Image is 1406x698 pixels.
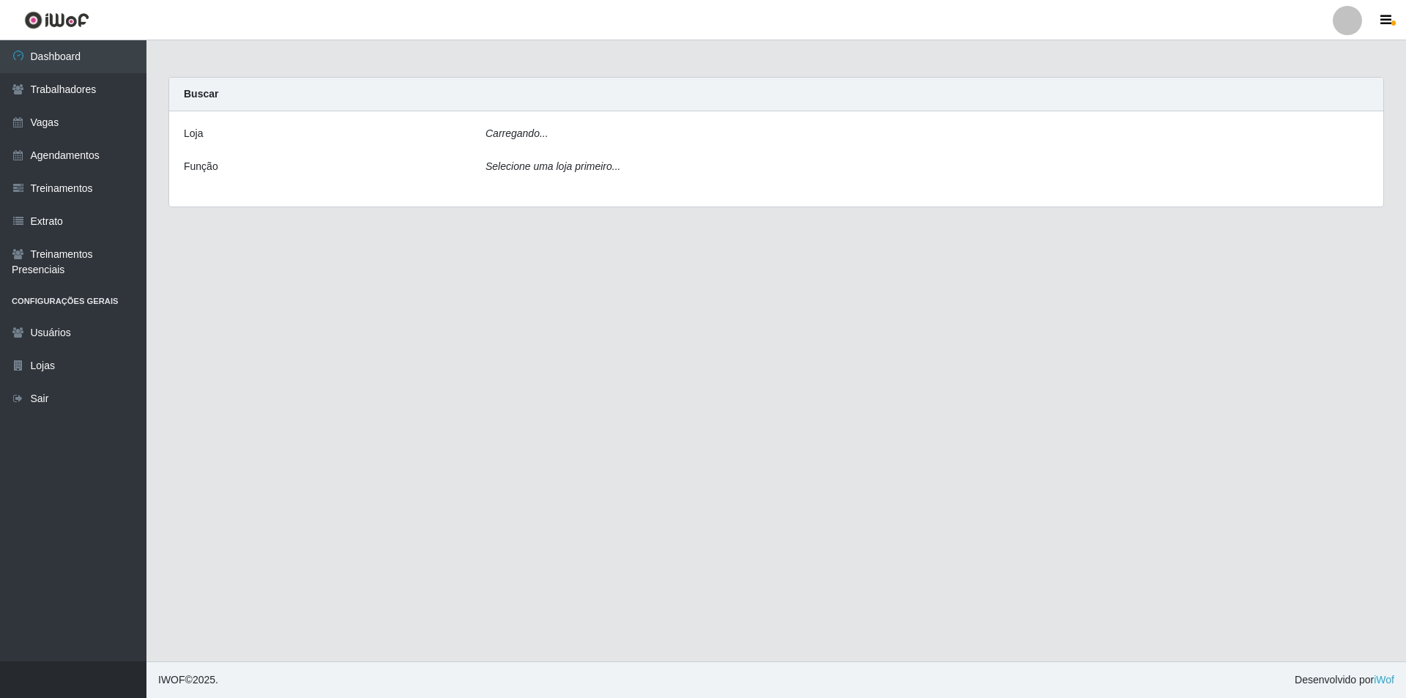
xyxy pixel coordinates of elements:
[184,126,203,141] label: Loja
[486,127,548,139] i: Carregando...
[184,159,218,174] label: Função
[158,672,218,688] span: © 2025 .
[158,674,185,686] span: IWOF
[486,160,620,172] i: Selecione uma loja primeiro...
[24,11,89,29] img: CoreUI Logo
[1374,674,1394,686] a: iWof
[184,88,218,100] strong: Buscar
[1295,672,1394,688] span: Desenvolvido por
